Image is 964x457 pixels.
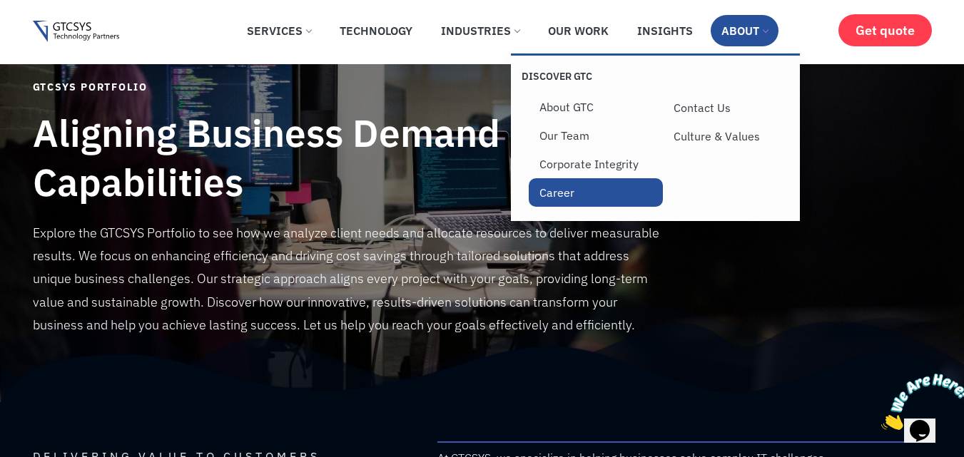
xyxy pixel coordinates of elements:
[663,93,797,122] a: Contact Us
[529,93,663,121] a: About GTC
[236,15,322,46] a: Services
[838,14,932,46] a: Get quote
[876,368,964,436] iframe: chat widget
[663,122,797,150] a: Culture & Values
[529,178,663,207] a: Career
[537,15,619,46] a: Our Work
[529,150,663,178] a: Corporate Integrity
[329,15,423,46] a: Technology
[522,70,656,83] p: Discover GTC
[856,23,915,38] span: Get quote
[6,6,94,62] img: Chat attention grabber
[529,121,663,150] a: Our Team
[33,109,662,207] h2: Aligning Business Demand and IT Capabilities
[33,80,662,95] div: GTCSYS Portfolio
[33,21,119,43] img: Gtcsys logo
[33,222,662,337] p: Explore the GTCSYS Portfolio to see how we analyze client needs and allocate resources to deliver...
[430,15,530,46] a: Industries
[711,15,778,46] a: About
[626,15,704,46] a: Insights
